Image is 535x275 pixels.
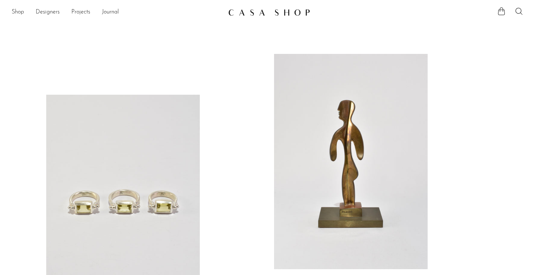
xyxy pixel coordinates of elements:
[12,6,222,19] nav: Desktop navigation
[12,6,222,19] ul: NEW HEADER MENU
[102,8,119,17] a: Journal
[12,8,24,17] a: Shop
[71,8,90,17] a: Projects
[36,8,60,17] a: Designers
